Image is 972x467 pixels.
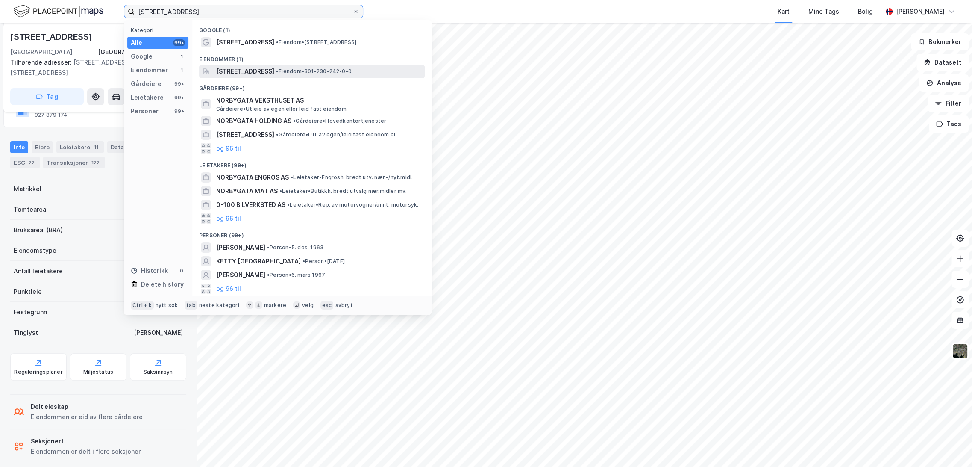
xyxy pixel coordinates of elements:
div: Kart [778,6,790,17]
div: 927 879 174 [35,112,68,118]
span: NORBYGATA VEKSTHUSET AS [216,95,421,106]
span: Gårdeiere • Utl. av egen/leid fast eiendom el. [276,131,396,138]
div: [GEOGRAPHIC_DATA] [10,47,73,57]
span: Eiendom • [STREET_ADDRESS] [276,39,356,46]
div: Datasett [107,141,150,153]
div: 99+ [173,94,185,101]
span: [PERSON_NAME] [216,242,265,253]
div: Eiendommen er delt i flere seksjoner [31,446,141,457]
div: 0 [178,267,185,274]
div: avbryt [335,302,352,309]
span: Gårdeiere • Hovedkontortjenester [293,118,386,124]
span: NORBYGATA ENGROS AS [216,172,289,183]
div: Bruksareal (BRA) [14,225,63,235]
div: esc [320,301,334,310]
button: Analyse [919,74,969,92]
span: • [267,244,270,251]
span: [STREET_ADDRESS] [216,66,274,77]
div: Tinglyst [14,328,38,338]
div: Antall leietakere [14,266,63,276]
div: neste kategori [199,302,239,309]
div: Kontrollprogram for chat [929,426,972,467]
span: • [291,174,293,180]
div: Reguleringsplaner [14,369,62,375]
span: Gårdeiere • Utleie av egen eller leid fast eiendom [216,106,347,112]
div: Seksjonert [31,436,141,446]
span: Eiendom • 301-230-242-0-0 [276,68,352,75]
div: Leietakere (99+) [192,155,432,171]
div: Saksinnsyn [144,369,173,375]
span: • [267,272,270,278]
span: • [302,258,305,264]
span: Leietaker • Engrosh. bredt utv. nær.-/nyt.midl. [291,174,413,181]
button: Bokmerker [911,33,969,50]
div: Leietakere [56,141,104,153]
div: 99+ [173,108,185,115]
span: NORBYGATA HOLDING AS [216,116,291,126]
span: • [287,201,290,208]
input: Søk på adresse, matrikkel, gårdeiere, leietakere eller personer [135,5,352,18]
div: Transaksjoner [43,157,105,168]
div: Personer [131,106,159,116]
button: og 96 til [216,143,241,154]
div: Mine Tags [808,6,839,17]
span: Person • 5. des. 1963 [267,244,323,251]
button: Tags [929,115,969,133]
div: Miljøstatus [83,369,113,375]
div: Google (1) [192,20,432,35]
div: ESG [10,157,40,168]
div: nytt søk [156,302,178,309]
div: Tomteareal [14,204,48,215]
div: markere [264,302,286,309]
div: 1 [178,67,185,74]
div: 122 [90,158,101,167]
div: velg [302,302,314,309]
span: • [276,39,279,45]
div: Eiendommen er eid av flere gårdeiere [31,412,143,422]
div: [STREET_ADDRESS] [10,30,94,44]
span: Leietaker • Rep. av motorvogner/unnt. motorsyk. [287,201,418,208]
span: [STREET_ADDRESS] [216,37,274,47]
div: Bolig [858,6,873,17]
div: Eiendomstype [14,245,56,256]
div: Gårdeiere (99+) [192,78,432,94]
span: Leietaker • Butikkh. bredt utvalg nær.midler mv. [279,188,407,195]
div: 22 [27,158,36,167]
div: Eiere [32,141,53,153]
span: • [276,68,279,74]
div: Delete history [141,279,184,290]
div: Eiendommer [131,65,168,75]
span: • [293,118,296,124]
img: logo.f888ab2527a4732fd821a326f86c7f29.svg [14,4,103,19]
img: 9k= [952,343,968,359]
span: KETTY [GEOGRAPHIC_DATA] [216,256,301,266]
button: Filter [928,95,969,112]
div: [GEOGRAPHIC_DATA], 27/995 [98,47,186,57]
div: Kategori [131,27,188,33]
span: Person • [DATE] [302,258,345,265]
div: Google [131,51,153,62]
div: Eiendommer (1) [192,49,432,65]
div: Info [10,141,28,153]
div: [PERSON_NAME] [896,6,945,17]
div: Matrikkel [14,184,41,194]
div: [PERSON_NAME] [134,328,183,338]
div: 99+ [173,80,185,87]
div: Personer (99+) [192,225,432,241]
button: Tag [10,88,84,105]
iframe: Chat Widget [929,426,972,467]
span: • [279,188,282,194]
div: Leietakere [131,92,164,103]
div: Historikk [131,266,168,276]
div: Punktleie [14,287,42,297]
span: Person • 6. mars 1967 [267,272,325,278]
div: Ctrl + k [131,301,154,310]
div: Alle [131,38,142,48]
span: [STREET_ADDRESS] [216,130,274,140]
button: og 96 til [216,213,241,224]
div: tab [185,301,197,310]
button: Datasett [916,54,969,71]
div: Festegrunn [14,307,47,317]
span: Tilhørende adresser: [10,59,73,66]
span: NORBYGATA MAT AS [216,186,278,196]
